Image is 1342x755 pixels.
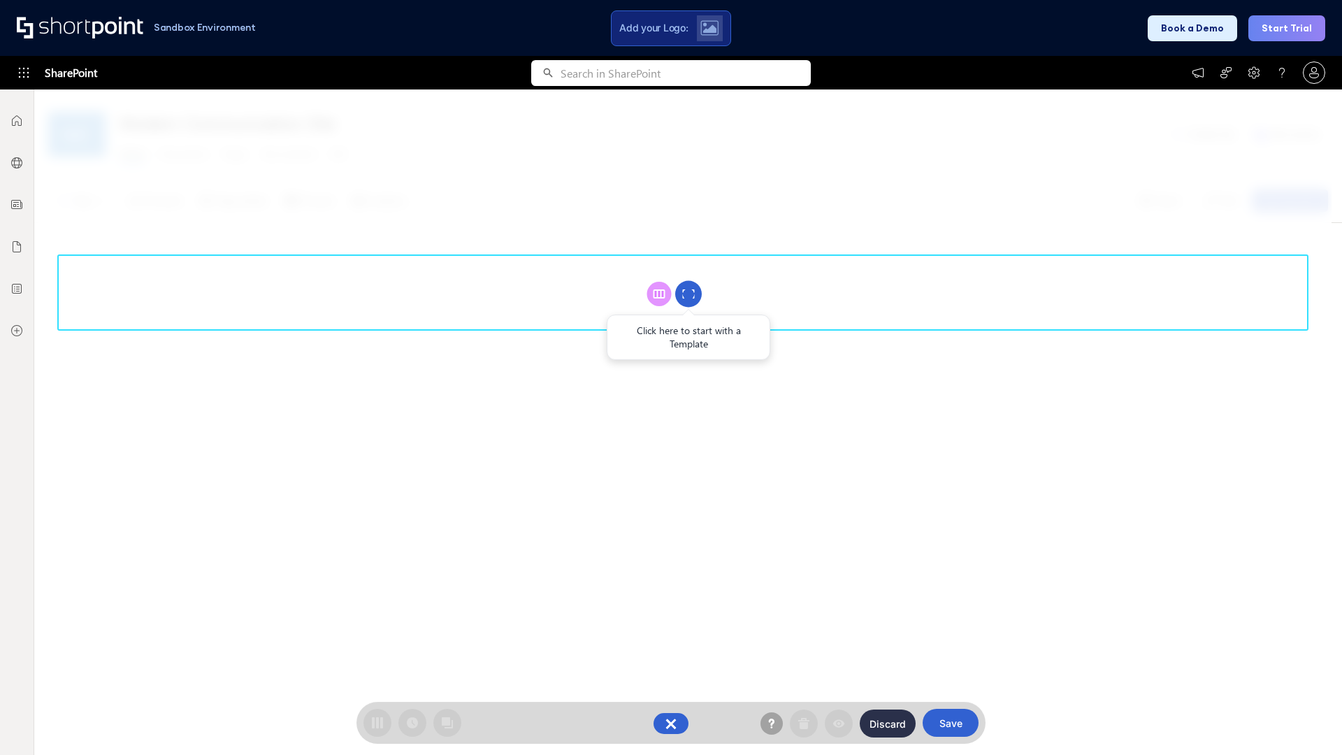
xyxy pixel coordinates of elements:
[700,20,719,36] img: Upload logo
[1148,15,1237,41] button: Book a Demo
[619,22,688,34] span: Add your Logo:
[154,24,256,31] h1: Sandbox Environment
[561,60,811,86] input: Search in SharePoint
[45,56,97,89] span: SharePoint
[923,709,979,737] button: Save
[1272,688,1342,755] iframe: Chat Widget
[860,710,916,738] button: Discard
[1248,15,1325,41] button: Start Trial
